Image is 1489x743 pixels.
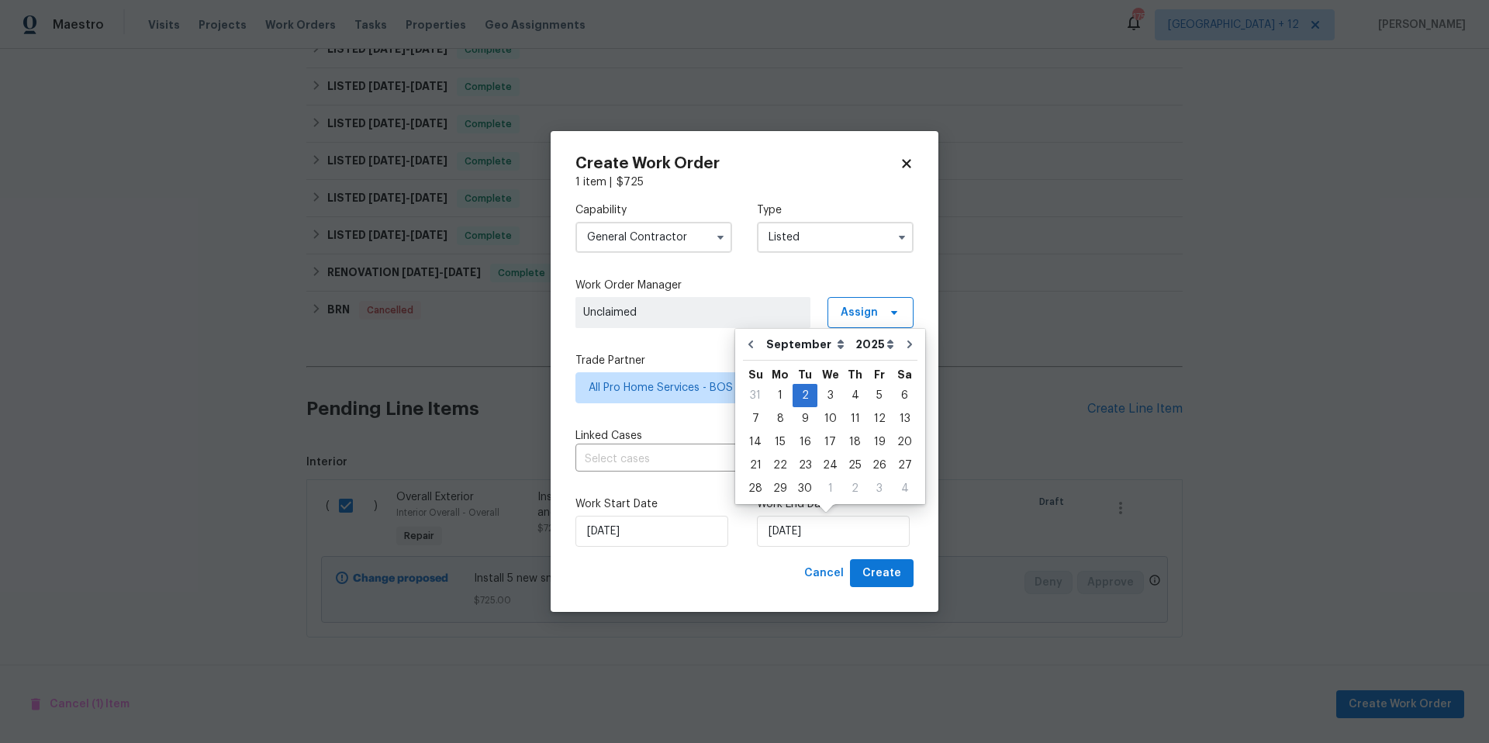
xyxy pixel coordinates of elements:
[867,454,892,477] div: Fri Sep 26 2025
[867,454,892,476] div: 26
[892,477,917,500] div: Sat Oct 04 2025
[892,454,917,476] div: 27
[843,384,867,407] div: Thu Sep 04 2025
[817,384,843,407] div: Wed Sep 03 2025
[743,454,768,477] div: Sun Sep 21 2025
[748,369,763,380] abbr: Sunday
[843,454,867,476] div: 25
[867,430,892,454] div: Fri Sep 19 2025
[843,408,867,430] div: 11
[862,564,901,583] span: Create
[867,384,892,407] div: Fri Sep 05 2025
[848,369,862,380] abbr: Thursday
[892,385,917,406] div: 6
[867,477,892,500] div: Fri Oct 03 2025
[843,454,867,477] div: Thu Sep 25 2025
[583,305,803,320] span: Unclaimed
[892,408,917,430] div: 13
[867,431,892,453] div: 19
[743,478,768,499] div: 28
[852,333,898,356] select: Year
[817,430,843,454] div: Wed Sep 17 2025
[817,454,843,476] div: 24
[867,407,892,430] div: Fri Sep 12 2025
[892,407,917,430] div: Sat Sep 13 2025
[793,385,817,406] div: 2
[768,385,793,406] div: 1
[768,477,793,500] div: Mon Sep 29 2025
[711,228,730,247] button: Show options
[867,385,892,406] div: 5
[575,353,914,368] label: Trade Partner
[757,516,910,547] input: M/D/YYYY
[575,202,732,218] label: Capability
[892,454,917,477] div: Sat Sep 27 2025
[757,202,914,218] label: Type
[762,333,852,356] select: Month
[822,369,839,380] abbr: Wednesday
[850,559,914,588] button: Create
[793,408,817,430] div: 9
[575,278,914,293] label: Work Order Manager
[772,369,789,380] abbr: Monday
[817,407,843,430] div: Wed Sep 10 2025
[817,408,843,430] div: 10
[892,431,917,453] div: 20
[867,408,892,430] div: 12
[893,228,911,247] button: Show options
[793,407,817,430] div: Tue Sep 09 2025
[892,478,917,499] div: 4
[743,430,768,454] div: Sun Sep 14 2025
[575,156,900,171] h2: Create Work Order
[793,454,817,476] div: 23
[743,431,768,453] div: 14
[743,454,768,476] div: 21
[798,369,812,380] abbr: Tuesday
[798,559,850,588] button: Cancel
[817,477,843,500] div: Wed Oct 01 2025
[768,454,793,476] div: 22
[817,431,843,453] div: 17
[743,384,768,407] div: Sun Aug 31 2025
[768,407,793,430] div: Mon Sep 08 2025
[575,222,732,253] input: Select...
[892,430,917,454] div: Sat Sep 20 2025
[793,384,817,407] div: Tue Sep 02 2025
[817,385,843,406] div: 3
[768,478,793,499] div: 29
[575,428,642,444] span: Linked Cases
[743,408,768,430] div: 7
[843,477,867,500] div: Thu Oct 02 2025
[874,369,885,380] abbr: Friday
[617,177,644,188] span: $ 725
[575,496,732,512] label: Work Start Date
[575,175,914,190] div: 1 item |
[743,407,768,430] div: Sun Sep 07 2025
[841,305,878,320] span: Assign
[575,448,870,472] input: Select cases
[793,454,817,477] div: Tue Sep 23 2025
[743,385,768,406] div: 31
[804,564,844,583] span: Cancel
[817,454,843,477] div: Wed Sep 24 2025
[793,431,817,453] div: 16
[843,407,867,430] div: Thu Sep 11 2025
[768,454,793,477] div: Mon Sep 22 2025
[843,478,867,499] div: 2
[739,329,762,360] button: Go to previous month
[867,478,892,499] div: 3
[575,516,728,547] input: M/D/YYYY
[793,430,817,454] div: Tue Sep 16 2025
[843,385,867,406] div: 4
[768,408,793,430] div: 8
[897,369,912,380] abbr: Saturday
[768,431,793,453] div: 15
[843,430,867,454] div: Thu Sep 18 2025
[892,384,917,407] div: Sat Sep 06 2025
[589,380,878,396] span: All Pro Home Services - BOS
[793,477,817,500] div: Tue Sep 30 2025
[843,431,867,453] div: 18
[768,430,793,454] div: Mon Sep 15 2025
[743,477,768,500] div: Sun Sep 28 2025
[793,478,817,499] div: 30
